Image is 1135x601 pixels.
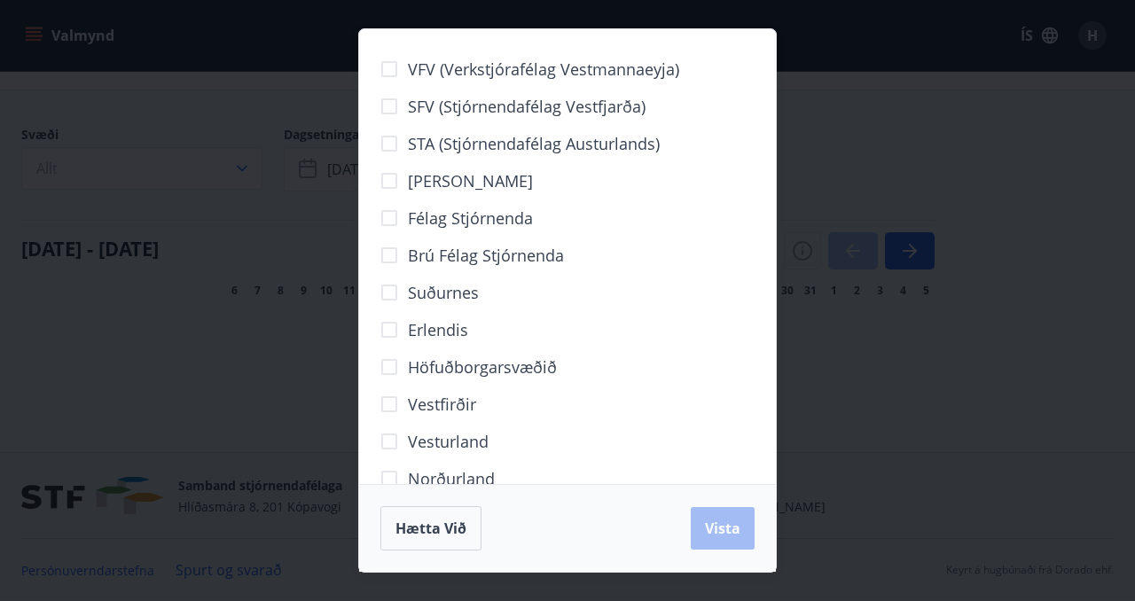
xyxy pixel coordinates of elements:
[408,207,533,230] span: Félag stjórnenda
[408,355,557,379] span: Höfuðborgarsvæðið
[408,95,646,118] span: SFV (Stjórnendafélag Vestfjarða)
[408,132,660,155] span: STA (Stjórnendafélag Austurlands)
[380,506,481,550] button: Hætta við
[395,519,466,538] span: Hætta við
[408,58,679,81] span: VFV (Verkstjórafélag Vestmannaeyja)
[408,430,489,453] span: Vesturland
[408,244,564,267] span: Brú félag stjórnenda
[408,393,476,416] span: Vestfirðir
[408,318,468,341] span: Erlendis
[408,281,479,304] span: Suðurnes
[408,467,495,490] span: Norðurland
[408,169,533,192] span: [PERSON_NAME]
